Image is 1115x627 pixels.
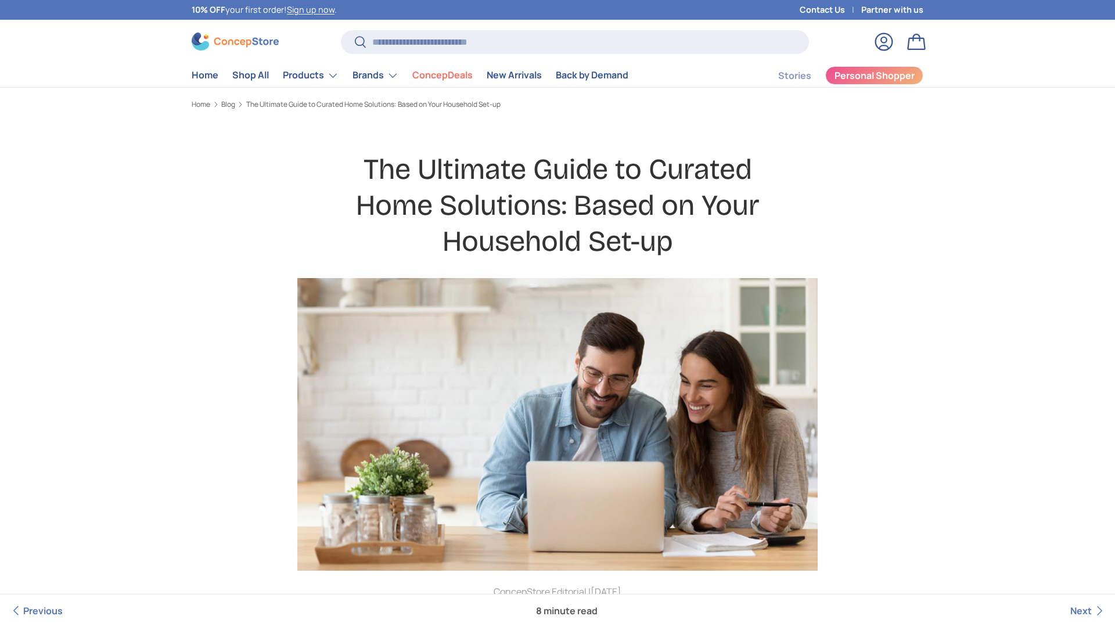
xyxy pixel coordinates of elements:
a: Next [1070,594,1106,627]
a: Home [192,64,218,87]
span: Next [1070,604,1092,617]
a: Personal Shopper [825,66,923,85]
summary: Products [276,64,346,87]
img: couple-planning-something-concepstore-eguide [297,278,818,571]
p: ConcepStore Editorial | [334,585,780,599]
a: Sign up now [287,4,334,15]
time: [DATE] [591,585,621,598]
a: Blog [221,101,235,108]
nav: Primary [192,64,628,87]
span: Previous [23,604,63,617]
a: The Ultimate Guide to Curated Home Solutions: Based on Your Household Set-up [246,101,501,108]
a: Partner with us [861,3,923,16]
h1: The Ultimate Guide to Curated Home Solutions: Based on Your Household Set-up [334,152,780,260]
p: your first order! . [192,3,337,16]
a: Home [192,101,210,108]
a: ConcepDeals [412,64,473,87]
nav: Secondary [750,64,923,87]
summary: Brands [346,64,405,87]
a: Shop All [232,64,269,87]
a: Contact Us [800,3,861,16]
a: Products [283,64,339,87]
img: ConcepStore [192,33,279,51]
span: Personal Shopper [835,71,915,80]
a: Previous [9,594,63,627]
span: 8 minute read [527,594,607,627]
strong: 10% OFF [192,4,225,15]
a: Back by Demand [556,64,628,87]
a: Stories [778,64,811,87]
a: Brands [353,64,398,87]
a: New Arrivals [487,64,542,87]
nav: Breadcrumbs [192,99,923,110]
